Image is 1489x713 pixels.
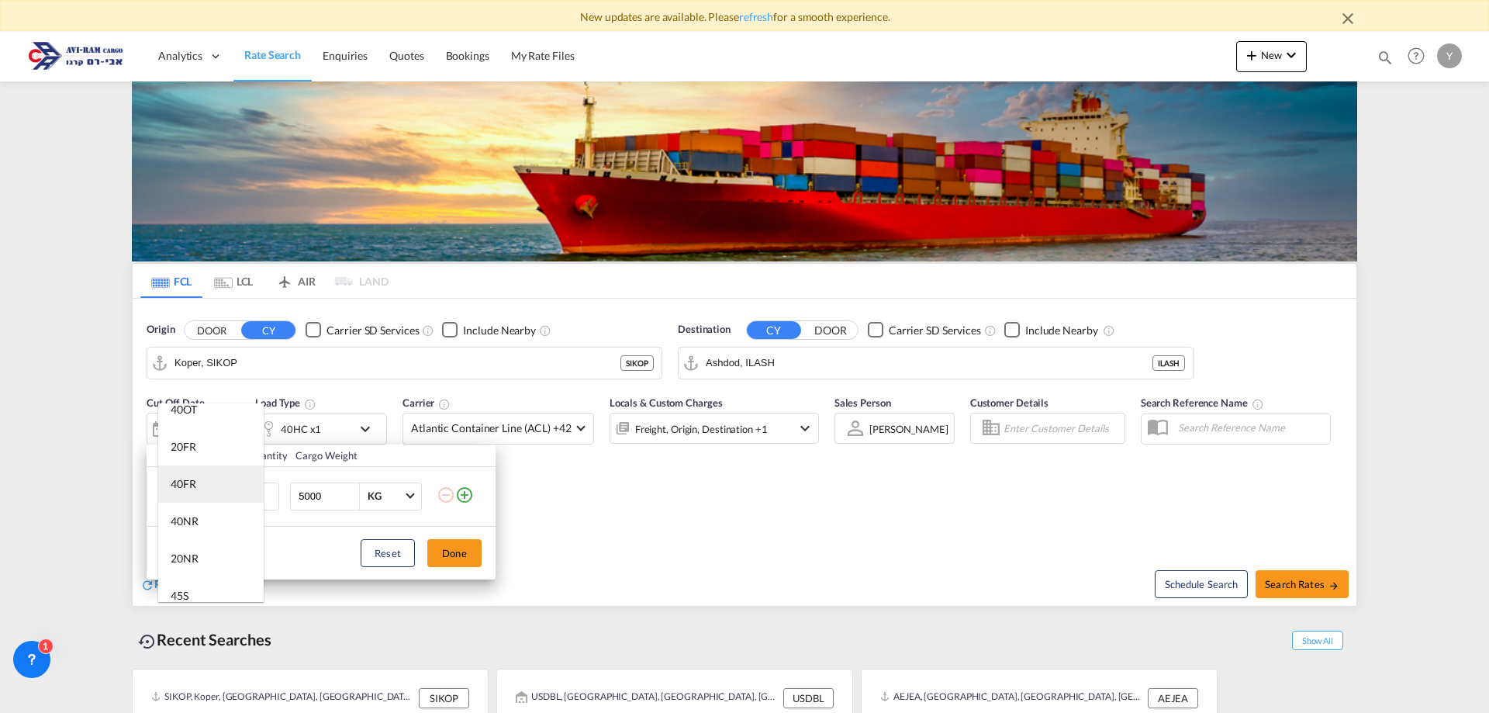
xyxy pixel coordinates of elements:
div: 40NR [171,514,199,529]
div: 45S [171,588,188,604]
div: 40FR [171,476,196,492]
div: 20NR [171,551,199,566]
div: 20FR [171,439,196,455]
div: 40OT [171,402,197,417]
